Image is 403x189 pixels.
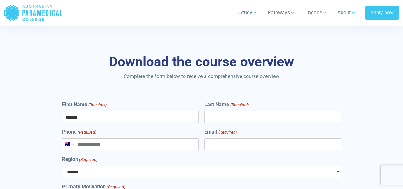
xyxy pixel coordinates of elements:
a: About [334,4,360,22]
label: Email [204,128,236,136]
label: Phone [62,128,96,136]
span: (Required) [218,129,237,135]
label: Region [62,156,97,163]
a: Australian Paramedical College [4,3,63,23]
span: (Required) [88,102,107,108]
a: Engage [301,4,331,22]
span: (Required) [230,102,249,108]
button: Selected country [62,139,76,150]
a: Pathways [264,4,299,22]
label: Last Name [204,101,248,108]
a: Apply now [365,6,399,20]
h3: Download the course overview [33,54,370,70]
label: First Name [62,101,107,108]
span: (Required) [79,156,98,163]
span: (Required) [77,129,97,135]
p: Complete the form below to receive a comprehensive course overview [33,73,370,80]
a: Study [235,4,261,22]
